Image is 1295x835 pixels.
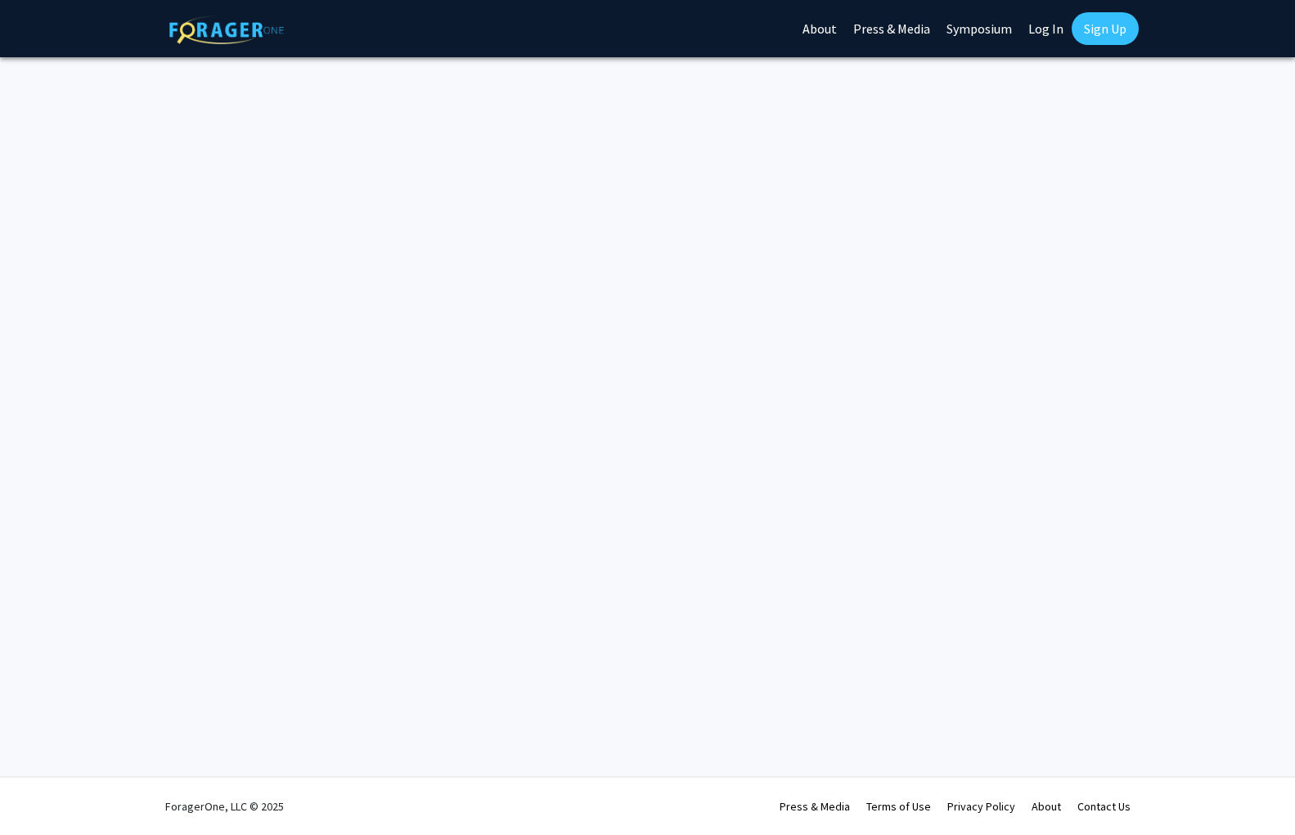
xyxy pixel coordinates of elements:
[1032,799,1061,814] a: About
[165,778,284,835] div: ForagerOne, LLC © 2025
[947,799,1015,814] a: Privacy Policy
[1072,12,1139,45] a: Sign Up
[1077,799,1131,814] a: Contact Us
[866,799,931,814] a: Terms of Use
[169,16,284,44] img: ForagerOne Logo
[780,799,850,814] a: Press & Media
